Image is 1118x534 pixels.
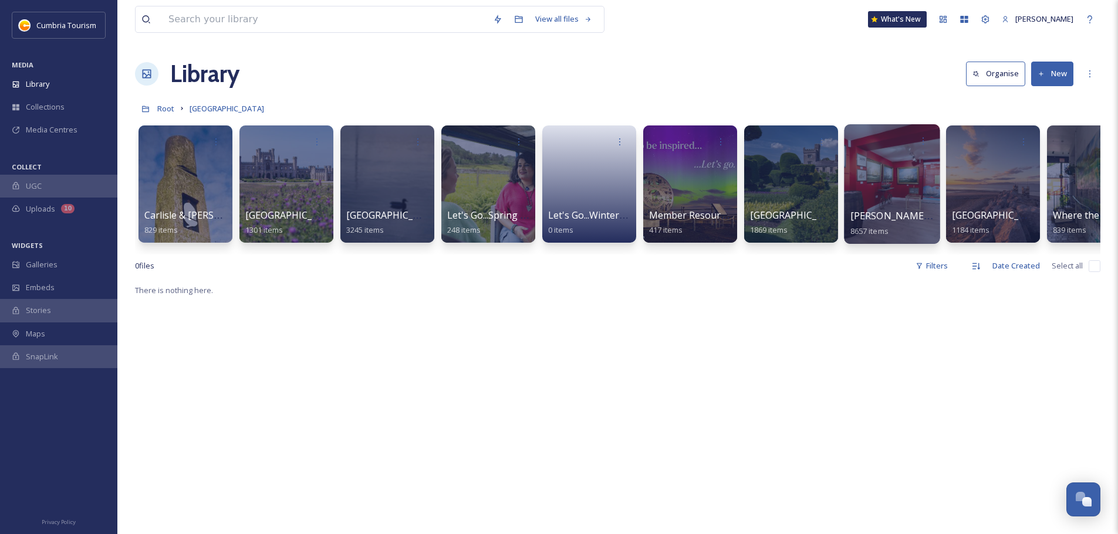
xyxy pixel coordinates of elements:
[868,11,927,28] a: What's New
[548,209,657,222] span: Let's Go...Winter 2025/26
[190,101,264,115] a: [GEOGRAPHIC_DATA]
[447,210,651,235] a: Let's Go...Spring / Summer 2025 Resource Hub248 items
[163,6,487,32] input: Search your library
[649,225,683,235] span: 417 items
[1015,13,1073,24] span: [PERSON_NAME]
[19,19,31,31] img: images.jpg
[190,103,264,114] span: [GEOGRAPHIC_DATA]
[346,209,441,222] span: [GEOGRAPHIC_DATA]
[42,518,76,526] span: Privacy Policy
[952,209,1046,222] span: [GEOGRAPHIC_DATA]
[447,225,481,235] span: 248 items
[26,305,51,316] span: Stories
[245,209,445,222] span: [GEOGRAPHIC_DATA] & [GEOGRAPHIC_DATA]
[61,204,75,213] div: 10
[245,225,283,235] span: 1301 items
[850,210,967,236] a: [PERSON_NAME] Uploads8657 items
[850,225,889,236] span: 8657 items
[135,260,154,271] span: 0 file s
[987,254,1046,277] div: Date Created
[144,209,291,222] span: Carlisle & [PERSON_NAME]'s Wall
[26,79,49,90] span: Library
[750,209,845,222] span: [GEOGRAPHIC_DATA]
[26,101,65,113] span: Collections
[144,225,178,235] span: 829 items
[548,210,657,235] a: Let's Go...Winter 2025/260 items
[26,124,77,135] span: Media Centres
[1053,225,1086,235] span: 839 items
[952,225,989,235] span: 1184 items
[157,103,174,114] span: Root
[135,285,213,295] span: There is nothing here.
[1031,62,1073,86] button: New
[26,203,55,215] span: Uploads
[170,56,239,91] a: Library
[966,62,1025,86] button: Organise
[996,8,1079,30] a: [PERSON_NAME]
[529,8,598,30] a: View all files
[26,259,58,270] span: Galleries
[245,210,445,235] a: [GEOGRAPHIC_DATA] & [GEOGRAPHIC_DATA]1301 items
[1066,482,1100,516] button: Open Chat
[42,514,76,528] a: Privacy Policy
[12,162,42,171] span: COLLECT
[346,225,384,235] span: 3245 items
[144,210,291,235] a: Carlisle & [PERSON_NAME]'s Wall829 items
[36,20,96,30] span: Cumbria Tourism
[26,181,42,192] span: UGC
[12,241,43,250] span: WIDGETS
[12,60,33,69] span: MEDIA
[548,225,573,235] span: 0 items
[447,209,651,222] span: Let's Go...Spring / Summer 2025 Resource Hub
[750,225,788,235] span: 1869 items
[952,210,1046,235] a: [GEOGRAPHIC_DATA]1184 items
[157,101,174,115] a: Root
[649,209,735,222] span: Member Resources
[26,328,45,339] span: Maps
[910,254,954,277] div: Filters
[649,210,735,235] a: Member Resources417 items
[346,210,441,235] a: [GEOGRAPHIC_DATA]3245 items
[750,210,845,235] a: [GEOGRAPHIC_DATA]1869 items
[1052,260,1083,271] span: Select all
[850,209,967,222] span: [PERSON_NAME] Uploads
[26,282,55,293] span: Embeds
[26,351,58,362] span: SnapLink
